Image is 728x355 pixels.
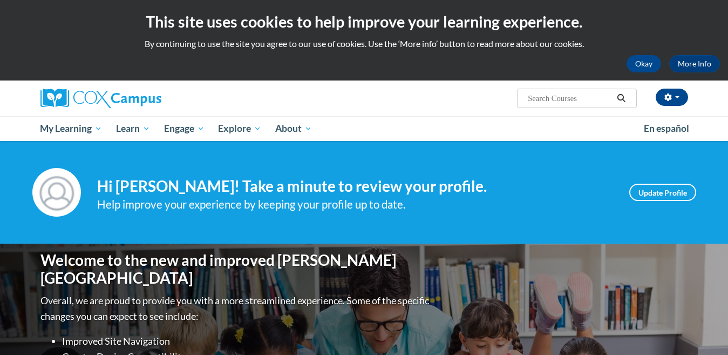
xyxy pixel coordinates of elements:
[97,196,613,213] div: Help improve your experience by keeping your profile up to date.
[164,122,205,135] span: Engage
[32,168,81,217] img: Profile Image
[33,116,110,141] a: My Learning
[97,177,613,196] h4: Hi [PERSON_NAME]! Take a minute to review your profile.
[40,89,246,108] a: Cox Campus
[218,122,261,135] span: Explore
[613,92,629,105] button: Search
[157,116,212,141] a: Engage
[637,117,696,140] a: En español
[629,184,696,201] a: Update Profile
[62,333,432,349] li: Improved Site Navigation
[40,293,432,324] p: Overall, we are proud to provide you with a more streamlined experience. Some of the specific cha...
[211,116,268,141] a: Explore
[275,122,312,135] span: About
[24,116,704,141] div: Main menu
[644,123,689,134] span: En español
[656,89,688,106] button: Account Settings
[40,251,432,287] h1: Welcome to the new and improved [PERSON_NAME][GEOGRAPHIC_DATA]
[40,89,161,108] img: Cox Campus
[527,92,613,105] input: Search Courses
[40,122,102,135] span: My Learning
[268,116,319,141] a: About
[8,38,720,50] p: By continuing to use the site you agree to our use of cookies. Use the ‘More info’ button to read...
[109,116,157,141] a: Learn
[669,55,720,72] a: More Info
[8,11,720,32] h2: This site uses cookies to help improve your learning experience.
[627,55,661,72] button: Okay
[116,122,150,135] span: Learn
